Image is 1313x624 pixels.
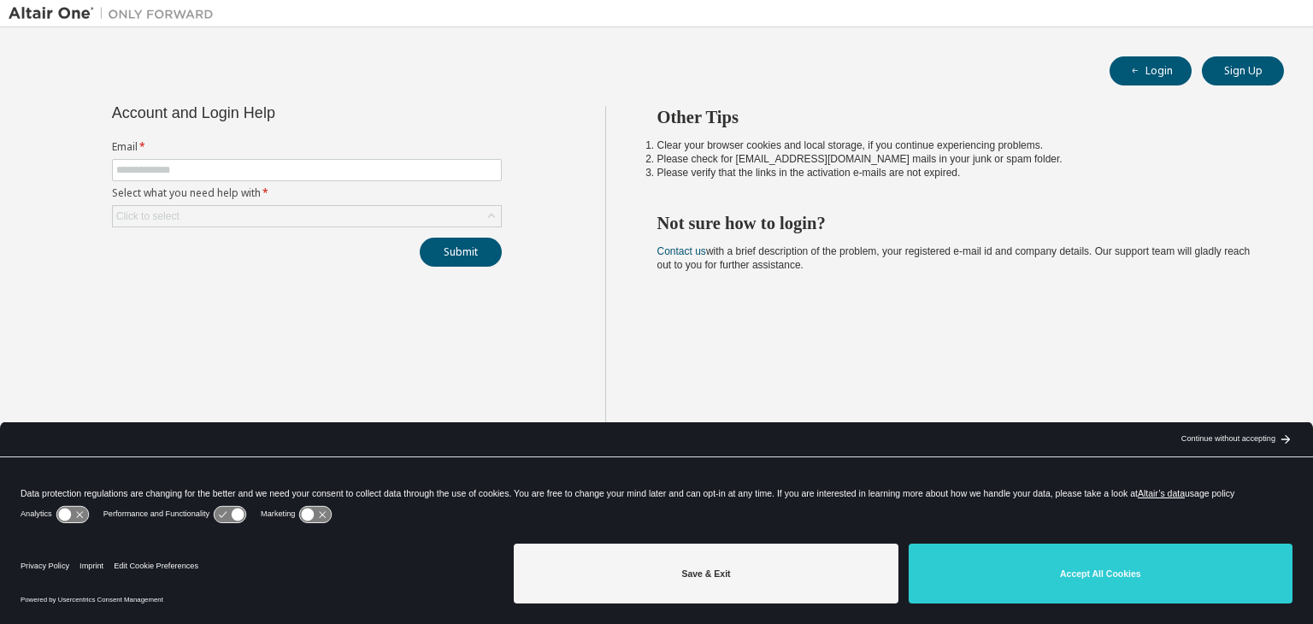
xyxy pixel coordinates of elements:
[113,206,501,227] div: Click to select
[9,5,222,22] img: Altair One
[1202,56,1284,85] button: Sign Up
[420,238,502,267] button: Submit
[657,166,1254,180] li: Please verify that the links in the activation e-mails are not expired.
[657,152,1254,166] li: Please check for [EMAIL_ADDRESS][DOMAIN_NAME] mails in your junk or spam folder.
[657,212,1254,234] h2: Not sure how to login?
[112,140,502,154] label: Email
[657,138,1254,152] li: Clear your browser cookies and local storage, if you continue experiencing problems.
[112,186,502,200] label: Select what you need help with
[112,106,424,120] div: Account and Login Help
[657,245,1251,271] span: with a brief description of the problem, your registered e-mail id and company details. Our suppo...
[657,106,1254,128] h2: Other Tips
[116,209,180,223] div: Click to select
[1110,56,1192,85] button: Login
[657,245,706,257] a: Contact us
